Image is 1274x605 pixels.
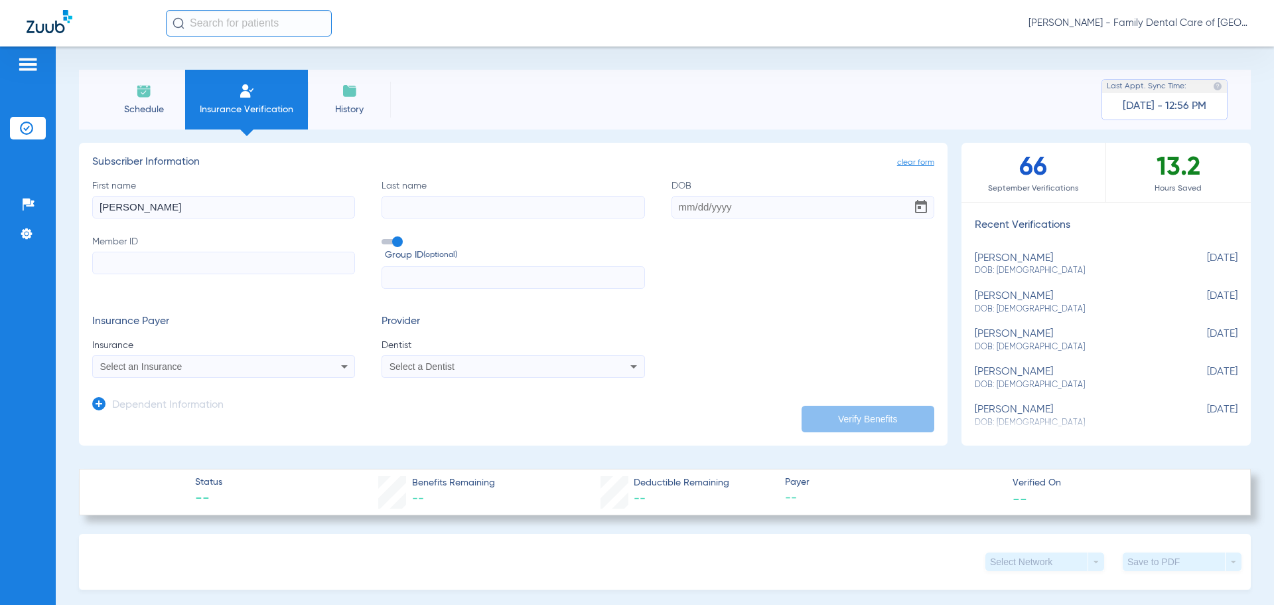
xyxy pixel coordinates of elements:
span: Payer [785,475,1001,489]
span: [DATE] [1171,252,1238,277]
span: -- [412,493,424,505]
span: [PERSON_NAME] - Family Dental Care of [GEOGRAPHIC_DATA] [1028,17,1247,30]
div: 13.2 [1106,143,1251,202]
span: Select an Insurance [100,361,182,372]
h3: Provider [382,315,644,329]
img: Zuub Logo [27,10,72,33]
div: [PERSON_NAME] [975,404,1171,428]
span: [DATE] [1171,328,1238,353]
span: DOB: [DEMOGRAPHIC_DATA] [975,341,1171,353]
button: Verify Benefits [802,406,934,432]
h3: Subscriber Information [92,156,934,169]
span: Deductible Remaining [634,476,729,490]
span: -- [195,490,222,509]
label: DOB [672,179,934,218]
span: Select a Dentist [389,361,455,372]
img: last sync help info [1213,82,1222,91]
small: (optional) [423,248,457,262]
span: clear form [897,156,934,169]
div: [PERSON_NAME] [975,328,1171,353]
span: Benefits Remaining [412,476,495,490]
button: Open calendar [908,194,934,220]
img: Schedule [136,83,152,99]
span: DOB: [DEMOGRAPHIC_DATA] [975,303,1171,315]
img: hamburger-icon [17,56,38,72]
span: DOB: [DEMOGRAPHIC_DATA] [975,379,1171,391]
div: 66 [961,143,1106,202]
span: Status [195,475,222,489]
div: [PERSON_NAME] [975,290,1171,315]
span: -- [634,493,646,505]
span: Dentist [382,339,644,352]
input: Last name [382,196,644,218]
h3: Dependent Information [112,399,224,412]
label: Last name [382,179,644,218]
span: History [318,103,381,116]
span: September Verifications [961,182,1105,195]
input: DOBOpen calendar [672,196,934,218]
span: DOB: [DEMOGRAPHIC_DATA] [975,265,1171,277]
span: -- [1013,491,1027,505]
span: Schedule [112,103,175,116]
h3: Recent Verifications [961,219,1251,232]
span: [DATE] [1171,290,1238,315]
span: Group ID [385,248,644,262]
input: First name [92,196,355,218]
span: -- [785,490,1001,507]
span: [DATE] [1171,404,1238,428]
label: First name [92,179,355,218]
input: Member ID [92,252,355,274]
span: Insurance Verification [195,103,298,116]
div: [PERSON_NAME] [975,366,1171,390]
label: Member ID [92,235,355,290]
span: Hours Saved [1106,182,1251,195]
img: Manual Insurance Verification [239,83,255,99]
span: [DATE] - 12:56 PM [1123,100,1206,113]
div: [PERSON_NAME] [975,252,1171,277]
h3: Insurance Payer [92,315,355,329]
img: Search Icon [173,17,184,29]
span: [DATE] [1171,366,1238,390]
span: Verified On [1013,476,1229,490]
span: Last Appt. Sync Time: [1107,80,1186,93]
img: History [342,83,358,99]
input: Search for patients [166,10,332,37]
span: Insurance [92,339,355,352]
